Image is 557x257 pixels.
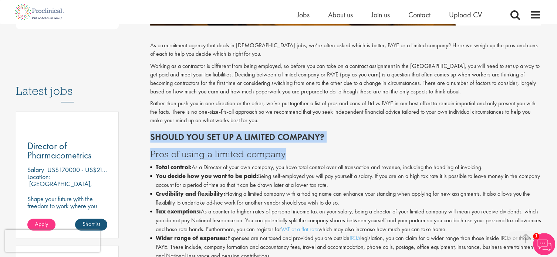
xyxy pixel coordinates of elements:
b: Tax exemptions: [156,208,201,215]
p: Shape your future with the freedom to work where you thrive! Join our client with this Director p... [27,195,107,230]
span: Director of Pharmacometrics [27,140,91,161]
b: Total control: [156,163,192,171]
iframe: reCAPTCHA [5,230,100,252]
a: IR35 [350,234,360,242]
span: Location: [27,172,50,181]
p: As a recruitment agency that deals in [DEMOGRAPHIC_DATA] jobs, we’re often asked which is better,... [150,41,541,58]
h3: Latest jobs [16,66,119,102]
p: [GEOGRAPHIC_DATA], [GEOGRAPHIC_DATA] [27,179,92,195]
p: Working as a contractor is different from being employed, so before you can take on a contract as... [150,62,541,96]
a: Jobs [297,10,310,20]
li: As a Director of your own company, you have total control over all transaction and revenue, inclu... [150,163,541,172]
p: Rather than push you in one direction or the other, we’ve put together a list of pros and cons of... [150,99,541,125]
a: Director of Pharmacometrics [27,141,107,160]
a: Contact [408,10,431,20]
b: Credibility and flexibility: [156,190,225,198]
span: Salary [27,165,44,174]
a: About us [328,10,353,20]
li: Having a limited company with a trading name can enhance your standing when applying for new assi... [150,189,541,207]
h2: Should you set up a limited company? [150,132,541,142]
b: Wider range of expenses: [156,234,227,242]
a: Upload CV [449,10,482,20]
a: Shortlist [75,219,107,230]
span: 1 [533,233,539,239]
a: Join us [371,10,390,20]
span: Apply [35,220,48,228]
a: Apply [27,219,55,230]
a: VAT at a flat rate [281,225,318,233]
b: You decide how you want to be paid: [156,172,258,180]
li: Being self-employed you will pay yourself a salary. If you are on a high tax rate it is possible ... [150,172,541,189]
li: As a counter to higher rates of personal income tax on your salary, being a director of your limi... [150,207,541,234]
img: Chatbot [533,233,555,255]
h3: Pros of using a limited company [150,149,541,159]
p: US$170000 - US$214900 per annum [47,165,145,174]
